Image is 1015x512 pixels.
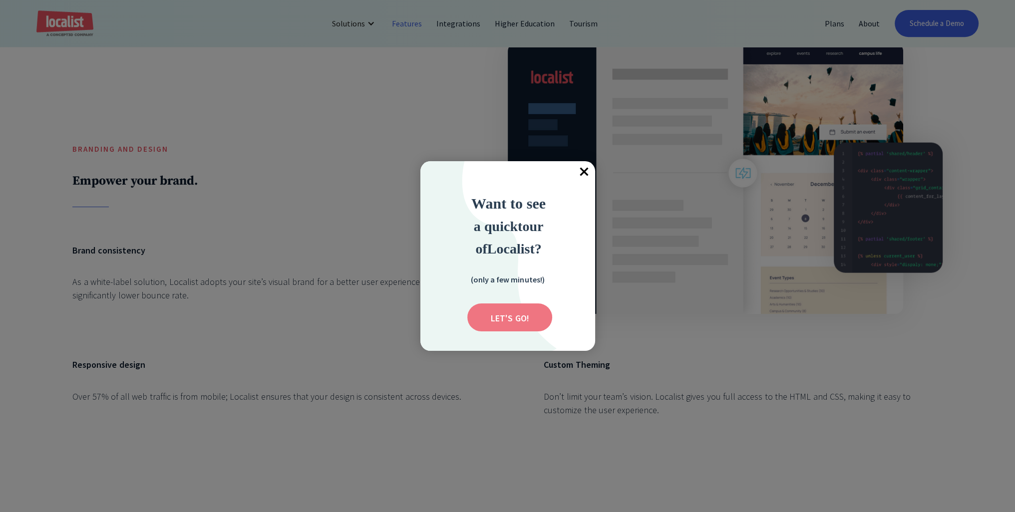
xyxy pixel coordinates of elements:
[487,241,542,256] strong: Localist?
[518,219,529,234] strong: to
[573,161,595,183] div: Close popup
[457,273,557,285] div: (only a few minutes!)
[474,219,518,234] span: a quick
[444,192,574,259] div: Want to see a quick tour of Localist?
[573,161,595,183] span: Close
[471,195,546,212] strong: Want to see
[470,274,544,284] strong: (only a few minutes!)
